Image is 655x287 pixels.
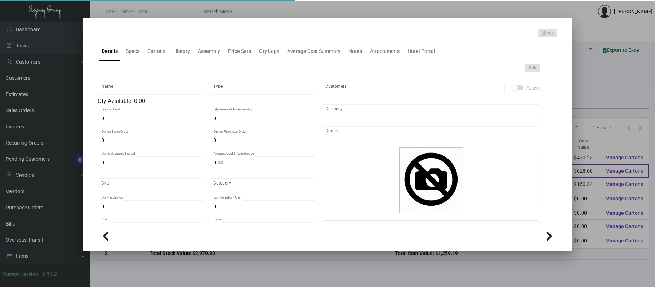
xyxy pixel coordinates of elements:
div: Average Cost Summary [287,47,340,55]
button: Merge [538,29,557,37]
span: Edit [529,65,536,71]
div: Specs [126,47,139,55]
input: Add new.. [326,86,501,91]
button: Edit [525,64,540,72]
div: History [173,47,190,55]
div: 0.51.2 [43,270,57,278]
span: Merge [542,30,554,36]
input: Add new.. [326,130,536,136]
div: Qty Available: 0.00 [98,97,316,105]
div: Current version: [3,270,40,278]
div: Qty Logs [259,47,279,55]
div: Cartons [147,47,165,55]
div: Attachments [370,47,400,55]
div: Hotel Portal [407,47,435,55]
div: Assembly [198,47,220,55]
div: Notes [348,47,362,55]
div: Details [102,47,118,55]
span: Active [526,83,540,92]
div: Price Sets [228,47,251,55]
